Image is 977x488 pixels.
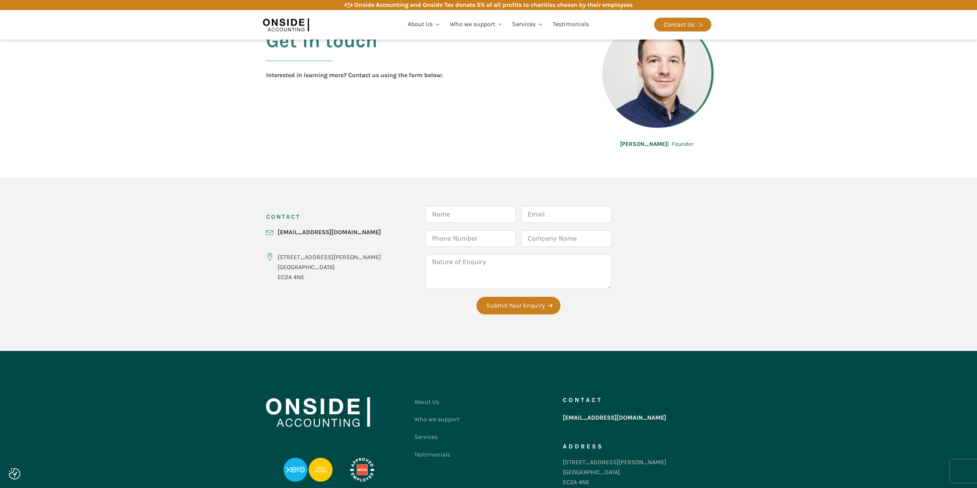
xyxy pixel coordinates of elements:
h5: Address [563,443,603,450]
a: Who we support [414,410,460,428]
a: Contact Us [654,18,711,31]
a: Services [414,428,460,446]
h2: Get in touch [266,30,377,70]
a: [EMAIL_ADDRESS][DOMAIN_NAME] [563,411,666,425]
img: Revisit consent button [9,468,20,480]
img: APPROVED-EMPLOYER-PROFESSIONAL-DEVELOPMENT-REVERSED_LOGO [341,458,384,482]
input: Company Name [521,230,611,247]
button: Submit Your Enquiry [476,297,560,314]
a: About Us [414,393,460,411]
a: About Us [403,12,445,38]
input: Phone Number [426,230,516,247]
button: Consent Preferences [9,468,20,480]
h5: Contact [563,397,603,403]
a: [EMAIL_ADDRESS][DOMAIN_NAME] [278,227,381,237]
input: Email [521,206,611,223]
input: Name [426,206,516,223]
a: Testimonials [548,12,593,38]
div: | Founder [620,139,693,149]
a: Who we support [445,12,508,38]
div: [STREET_ADDRESS][PERSON_NAME] [GEOGRAPHIC_DATA] EC2A 4NE [278,252,381,282]
img: Onside Accounting [263,16,309,33]
b: [PERSON_NAME] [620,141,667,147]
div: Interested in learning more? Contact us using the form below: [266,70,443,80]
div: Contact Us [664,20,694,30]
a: Testimonials [414,446,460,463]
textarea: Nature of Enquiry [426,255,611,289]
a: Services [508,12,548,38]
div: [STREET_ADDRESS][PERSON_NAME] [GEOGRAPHIC_DATA] EC2A 4NE [563,457,666,487]
img: Onside Accounting [266,397,370,427]
h3: CONTACT [266,206,301,227]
